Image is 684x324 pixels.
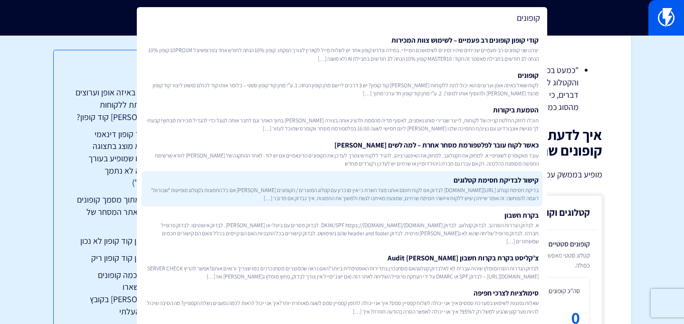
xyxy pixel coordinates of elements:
[73,194,171,230] a: קוד קופון מתוך מסמך קופונים לא עובד באתר המסחר של הלקוח
[142,171,542,206] a: קישור לבדיקת חסימת קטלוגיםבדיקת חסימת קטלוג [URL][DOMAIN_NAME] לבדוק אם לקוח חוסם אותנו מצד השרת ...
[145,116,539,132] span: תוכלו לחזק החלטת קנייה של לקוחות, לייצר שגרירי מותג נאמנים, לאסוף מדיה מהממת ולהציג אותה בצורה [P...
[145,46,539,62] span: יצרנו שני קופונים רב-פעמיים שכיחים שיהיו זמינים לשימושכם המיידי. במידה ונדרש קופון אחר יש לשלוח מ...
[73,128,171,189] a: אלמנט קוד קופון דינאמי בקמפיין לא מוצג בתצוגה מקדימה או שמופיע בעורך "אלמנט זה לא נתמך בקמפיינים")
[145,221,539,245] span: א. לבדוק הגדרות הסרהב. לבדוק קטלוגג. לבדוק DKIM/SPF https://[DOMAIN_NAME]/[DOMAIN_NAME]. לבדוק מס...
[142,136,542,171] a: כאשר לקוח עובר לפלטפורמת מסחר אחרת – למה לשים [PERSON_NAME]עובר מווקומרס לשופיפיי א. למחוק את הקט...
[145,151,539,167] span: עובר מווקומרס לשופיפיי א. למחוק את הקטלוגב. למחוק את האינטגרציהג. להגיד ללקוח שיצטרך לעדכן את הקו...
[142,66,542,102] a: קופוניםלקוח שואל באיזה אופן וערוצים הוא יכול לתת ללקוחות [PERSON_NAME] קוד קופון? יש 3 דרכים לייש...
[142,31,542,66] a: קודי קופון קופונים רב פעמיים – לשימוש צוות המכירותיצרנו שני קופונים רב-פעמיים שכיחים שיהיו זמינים...
[142,284,542,319] a: סימולציות לצרכי חפיפהשאלות נפוצות לשימוש במערכת סמסים איך אני יכולה לשלוח קמפיין סמס? איך אני יכו...
[142,206,542,250] a: בקרת חשבוןא. לבדוק הגדרות הסרהב. לבדוק קטלוגג. לבדוק DKIM/SPF https://[DOMAIN_NAME]/[DOMAIN_NAME]...
[137,7,547,29] input: חיפוש מהיר...
[73,235,171,247] a: הגיע לנמען קוד קופון לא נכון
[145,186,539,202] span: בדיקת חסימת קטלוג [URL][DOMAIN_NAME] לבדוק אם לקוח חוסם אותנו מצד השרת כי אין סנכרון עם קטלוג המו...
[73,69,171,82] h3: תוכן
[142,249,542,284] a: צ’קליסט בקרת בקרות חשבון Audit [PERSON_NAME]לבדוק הגדרות הסרהמומלץ שיהיה עברית לא לאלבדוק קטלוגהא...
[145,264,539,280] span: לבדוק הגדרות הסרהמומלץ שיהיה עברית לא לאלבדוק קטלוגהאם מסתנכרן בתדירות האופטימלית ביותר?האם נראה ...
[73,86,171,123] a: לקוח שואל באיזה אופן וערוצים הוא יכול לתת ללקוחות [PERSON_NAME] קוד קופון?
[145,81,539,97] span: לקוח שואל באיזה אופן וערוצים הוא יכול לתת ללקוחות [PERSON_NAME] קוד קופון? יש 3 דרכים ליישם מתן ק...
[73,269,171,318] a: איך לדעת כמה קופונים דינאמים נשארו [PERSON_NAME] בקובץ קופונים שהעלתי
[73,252,171,264] a: הגיע לנמען קוד קופון ריק
[145,299,539,315] span: שאלות נפוצות לשימוש במערכת סמסים איך אני יכולה לשלוח קמפיין סמס? איך אני יכולה לתזמן קמפיין סמס ל...
[142,101,542,136] a: הטמעת ביקורותתוכלו לחזק החלטת קנייה של לקוחות, לייצר שגרירי מותג נאמנים, לאסוף מדיה מהממת ולהציג ...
